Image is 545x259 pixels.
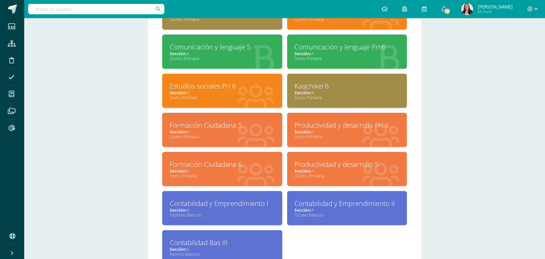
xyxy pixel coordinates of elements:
a: Kaqchikel 6Sección:ASexto Primaria [287,74,407,108]
a: Formación Ciudadana 5Sección:AQuinto Primaria [162,113,282,147]
span: Sección: [295,207,312,213]
div: Sexto Primaria [295,95,400,100]
div: A [170,207,275,213]
div: Quinto Primaria [295,173,400,179]
div: A [170,246,275,252]
span: 115 [444,8,451,15]
div: A [170,90,275,96]
div: Contabilidad y Emprendimiento I [170,199,275,208]
a: Formación Ciudadana 6Sección:ASexto Primaria [162,152,282,186]
div: A [295,168,400,174]
div: Productividad y desarrollo 5 [295,160,400,169]
span: Mi Perfil [478,9,513,14]
span: Sección: [295,90,312,96]
span: Sección: [170,168,187,174]
a: Comunicación y lenguaje Pri 6Sección:ASexto Primaria [287,35,407,69]
div: A [170,129,275,135]
a: Productividad y desarrollo 5Sección:AQuinto Primaria [287,152,407,186]
div: Contabilidad Bas III [170,238,275,247]
a: Contabilidad y Emprendimiento IISección:AOctavo Básicos [287,191,407,225]
a: Contabilidad y Emprendimiento ISección:ASéptimo Básicos [162,191,282,225]
span: Sección: [170,207,187,213]
div: Quinto Primaria [295,16,400,22]
div: Séptimo Básicos [170,212,275,218]
div: Noveno Básicos [170,251,275,257]
a: Comunicación y lenguaje 5Sección:AQuinto Primaria [162,35,282,69]
input: Busca un usuario... [28,4,164,14]
span: Sección: [170,51,187,56]
span: Sección: [170,129,187,135]
div: A [295,207,400,213]
div: Estudios sociales Pri 6 [170,81,275,91]
div: Quinto Primaria [170,55,275,61]
div: A [170,51,275,56]
div: Formación Ciudadana 6 [170,160,275,169]
div: Kaqchikel 6 [295,81,400,91]
span: Sección: [170,246,187,252]
a: Productividad y desarrollo Pri 6Sección:ASexto Primaria [287,113,407,147]
span: Sección: [295,129,312,135]
div: Comunicación y lenguaje Pri 6 [295,42,400,52]
div: A [295,51,400,56]
div: A [295,129,400,135]
div: Sexto Primaria [170,95,275,100]
div: Quinto Primaria [170,134,275,140]
div: Octavo Básicos [295,212,400,218]
div: Formación Ciudadana 5 [170,120,275,130]
span: Sección: [170,90,187,96]
div: Quinto Primaria [170,16,275,22]
div: Contabilidad y Emprendimiento II [295,199,400,208]
div: Sexto Primaria [170,173,275,179]
span: Sección: [295,51,312,56]
div: A [170,168,275,174]
div: A [295,90,400,96]
div: Sexto Primaria [295,134,400,140]
div: Comunicación y lenguaje 5 [170,42,275,52]
img: ec19ab1bafb2871a01cb4bb1fedf3d93.png [461,3,473,15]
span: [PERSON_NAME] [478,4,513,10]
a: Estudios sociales Pri 6Sección:ASexto Primaria [162,74,282,108]
div: Sexto Primaria [295,55,400,61]
div: Productividad y desarrollo Pri 6 [295,120,400,130]
span: Sección: [295,168,312,174]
